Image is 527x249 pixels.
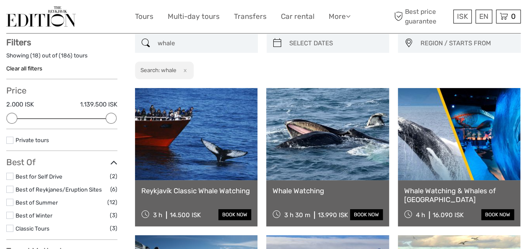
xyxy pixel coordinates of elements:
label: 18 [32,52,39,60]
a: Car rental [281,10,314,23]
a: Best of Reykjanes/Eruption Sites [16,186,102,193]
h2: Search: whale [140,67,177,73]
h3: Best Of [6,157,117,167]
input: SEARCH [154,36,254,51]
a: Best of Summer [16,199,58,206]
a: Reykjavík Classic Whale Watching [141,187,251,195]
div: 13.990 ISK [318,211,348,219]
span: ISK [457,12,468,21]
a: book now [350,209,383,220]
label: 186 [61,52,70,60]
a: book now [481,209,514,220]
strong: Filters [6,37,31,47]
span: 0 [510,12,517,21]
span: 3 h 30 m [284,211,310,219]
span: (12) [107,197,117,207]
a: Transfers [234,10,267,23]
a: Whale Watching & Whales of [GEOGRAPHIC_DATA] [404,187,514,204]
input: SELECT DATES [286,36,385,51]
span: (3) [110,223,117,233]
button: x [178,66,189,75]
button: REGION / STARTS FROM [416,36,517,50]
a: Classic Tours [16,225,49,232]
label: 1.139.500 ISK [80,100,117,109]
a: Tours [135,10,153,23]
a: book now [218,209,251,220]
div: EN [475,10,492,23]
img: The Reykjavík Edition [6,6,76,27]
div: 16.090 ISK [433,211,464,219]
div: Showing ( ) out of ( ) tours [6,52,117,65]
a: Best for Self Drive [16,173,62,180]
a: Whale Watching [273,187,382,195]
a: More [329,10,350,23]
span: 3 h [153,211,162,219]
a: Multi-day tours [168,10,220,23]
p: We're away right now. Please check back later! [12,15,95,21]
div: 14.500 ISK [170,211,201,219]
a: Best of Winter [16,212,52,219]
label: 2.000 ISK [6,100,34,109]
span: Best price guarantee [392,7,451,26]
a: Private tours [16,137,49,143]
span: (2) [110,171,117,181]
h3: Price [6,86,117,96]
span: (3) [110,210,117,220]
span: (6) [110,184,117,194]
button: Open LiveChat chat widget [96,13,106,23]
a: Clear all filters [6,65,42,72]
span: 4 h [416,211,425,219]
